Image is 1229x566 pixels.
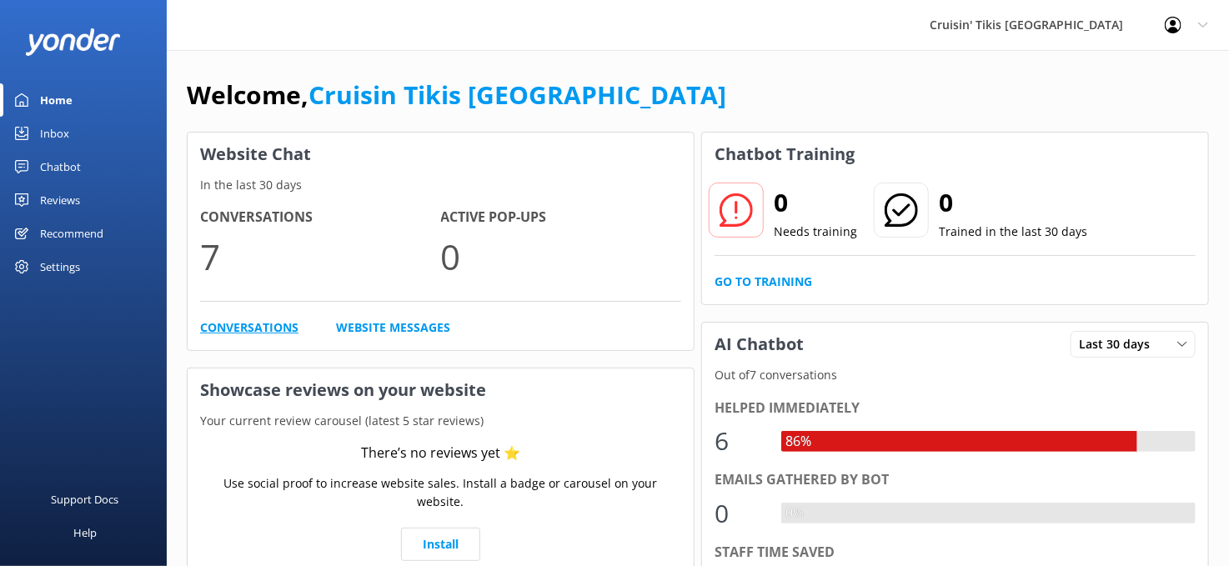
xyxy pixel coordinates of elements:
[781,431,815,453] div: 86%
[336,318,450,337] a: Website Messages
[715,273,812,291] a: Go to Training
[774,223,857,241] p: Needs training
[939,183,1087,223] h2: 0
[441,228,682,284] p: 0
[25,28,121,56] img: yonder-white-logo.png
[52,483,119,516] div: Support Docs
[200,207,441,228] h4: Conversations
[715,421,765,461] div: 6
[40,250,80,283] div: Settings
[715,542,1196,563] div: Staff time saved
[715,398,1196,419] div: Helped immediately
[309,78,726,112] a: Cruisin Tikis [GEOGRAPHIC_DATA]
[188,368,694,412] h3: Showcase reviews on your website
[188,412,694,430] p: Your current review carousel (latest 5 star reviews)
[939,223,1087,241] p: Trained in the last 30 days
[200,474,681,512] p: Use social proof to increase website sales. Install a badge or carousel on your website.
[73,516,97,549] div: Help
[715,493,765,533] div: 0
[441,207,682,228] h4: Active Pop-ups
[702,323,816,366] h3: AI Chatbot
[774,183,857,223] h2: 0
[1079,335,1160,353] span: Last 30 days
[702,366,1208,384] p: Out of 7 conversations
[187,75,726,115] h1: Welcome,
[188,176,694,194] p: In the last 30 days
[40,183,80,217] div: Reviews
[200,318,298,337] a: Conversations
[40,117,69,150] div: Inbox
[401,528,480,561] a: Install
[40,217,103,250] div: Recommend
[40,150,81,183] div: Chatbot
[361,443,520,464] div: There’s no reviews yet ⭐
[715,469,1196,491] div: Emails gathered by bot
[702,133,867,176] h3: Chatbot Training
[781,503,808,524] div: 0%
[200,228,441,284] p: 7
[188,133,694,176] h3: Website Chat
[40,83,73,117] div: Home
